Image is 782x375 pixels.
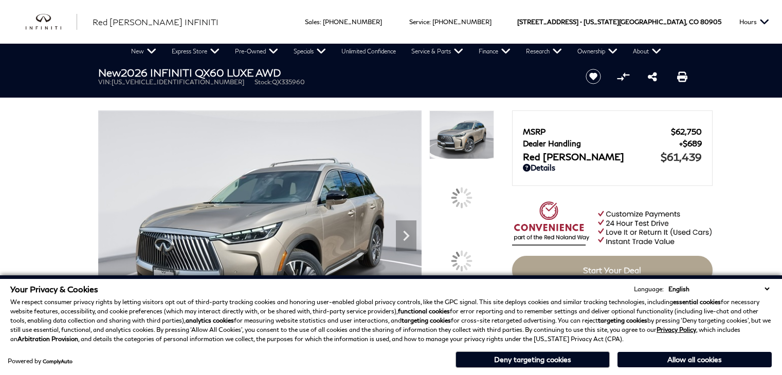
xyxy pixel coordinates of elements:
strong: essential cookies [673,298,721,306]
span: Your Privacy & Cookies [10,284,98,294]
span: Sales [305,18,320,26]
a: Finance [471,44,518,59]
button: Compare vehicle [615,69,631,84]
a: infiniti [26,14,77,30]
select: Language Select [666,284,772,294]
strong: New [98,66,121,79]
a: Red [PERSON_NAME] $61,439 [523,151,702,163]
span: MSRP [523,127,671,136]
a: Specials [286,44,334,59]
a: [PHONE_NUMBER] [432,18,492,26]
span: $689 [679,139,702,148]
span: : [320,18,321,26]
a: Service & Parts [404,44,471,59]
a: Red [PERSON_NAME] INFINITI [93,16,219,28]
a: Privacy Policy [657,326,696,333]
span: Service [409,18,429,26]
a: Print this New 2026 INFINITI QX60 LUXE AWD [677,70,687,83]
a: Unlimited Confidence [334,44,404,59]
img: New 2026 WARM TITANIUM INFINITI LUXE AWD image 1 [98,110,422,353]
img: INFINITI [26,14,77,30]
a: Express Store [164,44,227,59]
span: Start Your Deal [583,265,641,275]
a: Pre-Owned [227,44,286,59]
span: $61,439 [661,151,702,163]
a: Share this New 2026 INFINITI QX60 LUXE AWD [648,70,657,83]
a: About [625,44,669,59]
a: New [123,44,164,59]
a: Ownership [570,44,625,59]
span: : [429,18,431,26]
span: Red [PERSON_NAME] INFINITI [93,17,219,27]
a: [PHONE_NUMBER] [323,18,382,26]
div: Powered by [8,358,72,364]
button: Allow all cookies [617,352,772,367]
strong: Arbitration Provision [17,335,78,343]
button: Save vehicle [582,68,605,85]
a: ComplyAuto [43,358,72,364]
span: QX335960 [272,78,305,86]
span: [US_VEHICLE_IDENTIFICATION_NUMBER] [112,78,244,86]
img: New 2026 WARM TITANIUM INFINITI LUXE AWD image 1 [429,110,494,159]
span: VIN: [98,78,112,86]
div: Next [396,220,416,251]
a: Start Your Deal [512,256,713,285]
span: Dealer Handling [523,139,679,148]
a: MSRP $62,750 [523,127,702,136]
button: Deny targeting cookies [456,351,610,368]
div: Language: [634,286,664,292]
a: Dealer Handling $689 [523,139,702,148]
p: We respect consumer privacy rights by letting visitors opt out of third-party tracking cookies an... [10,297,772,344]
strong: targeting cookies [402,316,451,324]
strong: functional cookies [398,307,450,315]
span: Red [PERSON_NAME] [523,151,661,162]
a: Details [523,163,702,172]
a: [STREET_ADDRESS] • [US_STATE][GEOGRAPHIC_DATA], CO 80905 [517,18,721,26]
strong: analytics cookies [186,316,234,324]
a: Research [518,44,570,59]
nav: Main Navigation [123,44,669,59]
h1: 2026 INFINITI QX60 LUXE AWD [98,67,569,78]
span: Stock: [254,78,272,86]
strong: targeting cookies [598,316,647,324]
span: $62,750 [671,127,702,136]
